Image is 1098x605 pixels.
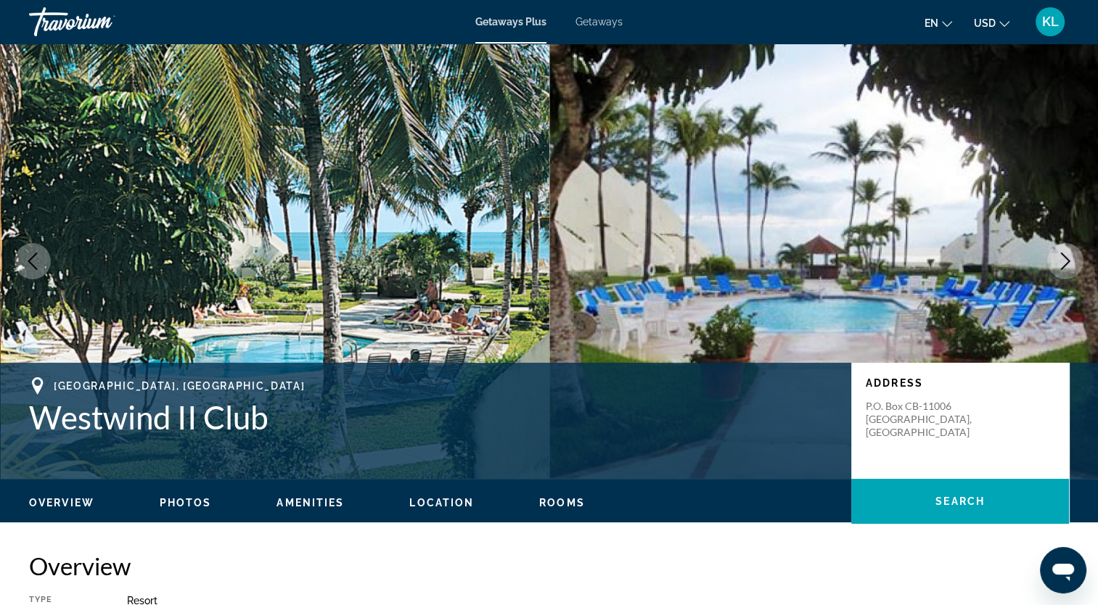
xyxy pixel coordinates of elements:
[29,497,94,509] span: Overview
[276,496,344,509] button: Amenities
[475,16,546,28] a: Getaways Plus
[866,400,982,439] p: P.O. Box CB-11006 [GEOGRAPHIC_DATA], [GEOGRAPHIC_DATA]
[974,12,1009,33] button: Change currency
[935,495,985,507] span: Search
[1040,547,1086,593] iframe: Button to launch messaging window
[925,17,938,29] span: en
[1047,243,1083,279] button: Next image
[409,497,474,509] span: Location
[925,12,952,33] button: Change language
[29,398,837,436] h1: Westwind II Club
[29,496,94,509] button: Overview
[539,497,585,509] span: Rooms
[29,551,1069,580] h2: Overview
[409,496,474,509] button: Location
[575,16,623,28] a: Getaways
[160,496,212,509] button: Photos
[29,3,174,41] a: Travorium
[851,479,1069,524] button: Search
[866,377,1054,389] p: Address
[974,17,996,29] span: USD
[276,497,344,509] span: Amenities
[54,380,305,392] span: [GEOGRAPHIC_DATA], [GEOGRAPHIC_DATA]
[1031,7,1069,37] button: User Menu
[15,243,51,279] button: Previous image
[1042,15,1059,29] span: KL
[539,496,585,509] button: Rooms
[160,497,212,509] span: Photos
